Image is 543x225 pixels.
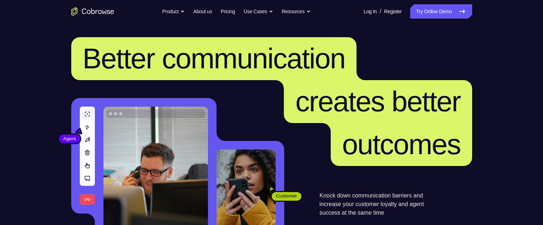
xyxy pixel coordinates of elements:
span: outcomes [342,128,461,160]
a: Pricing [220,4,235,19]
a: About us [193,4,212,19]
a: Try Online Demo [410,4,472,19]
a: Go to the home page [71,7,114,16]
span: Better communication [83,43,345,74]
button: Resources [282,4,311,19]
button: Use Cases [244,4,273,19]
span: creates better [295,85,460,117]
p: Knock down communication barriers and increase your customer loyalty and agent success at the sam... [320,191,437,217]
span: / [380,7,381,16]
a: Log In [364,4,377,19]
button: Product [162,4,185,19]
a: Register [384,4,402,19]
